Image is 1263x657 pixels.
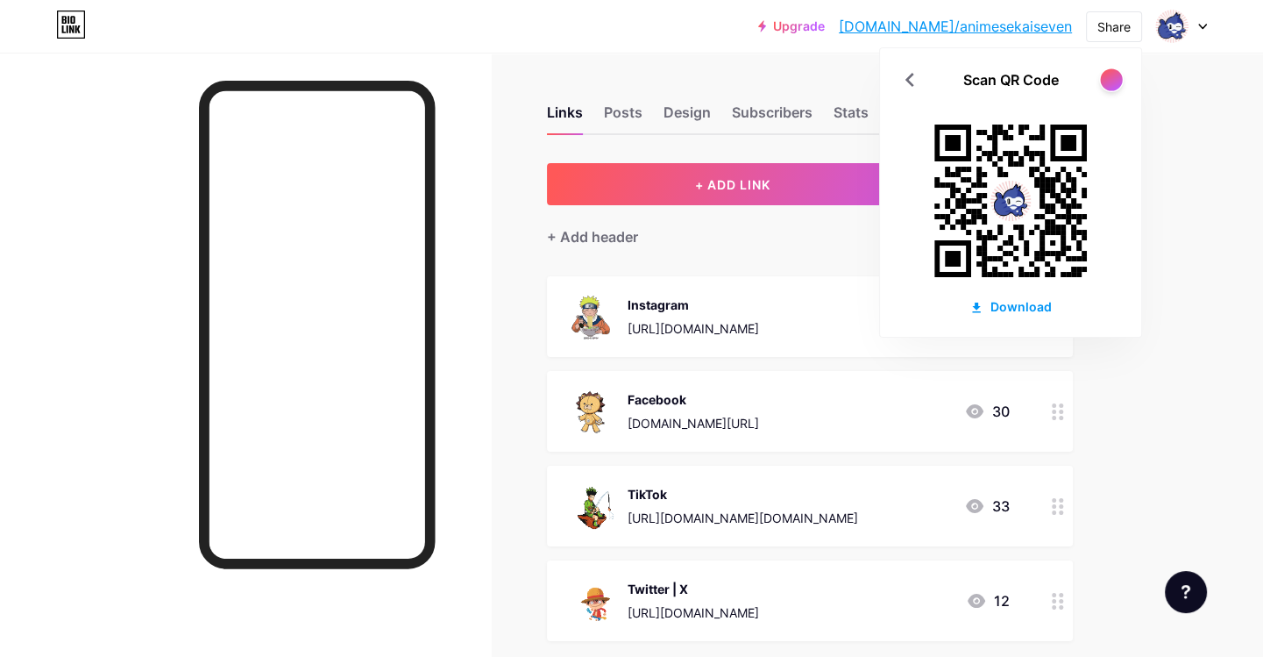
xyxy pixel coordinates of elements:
[964,496,1010,517] div: 33
[758,19,825,33] a: Upgrade
[732,102,812,133] div: Subscribers
[1155,10,1188,43] img: Gustavo Martinez
[663,102,711,133] div: Design
[963,69,1059,90] div: Scan QR Code
[568,389,614,434] img: Facebook
[839,16,1072,37] a: [DOMAIN_NAME]/animesekaiseven
[604,102,642,133] div: Posts
[628,296,759,314] div: Instagram
[628,319,759,338] div: [URL][DOMAIN_NAME]
[568,294,614,339] img: Instagram
[628,580,759,598] div: Twitter | X
[547,226,638,247] div: + Add header
[628,485,858,503] div: TikTok
[547,102,583,133] div: Links
[969,297,1052,316] div: Download
[964,401,1010,422] div: 30
[568,483,614,529] img: TikTok
[628,414,759,432] div: [DOMAIN_NAME][URL]
[628,509,858,527] div: [URL][DOMAIN_NAME][DOMAIN_NAME]
[628,603,759,622] div: [URL][DOMAIN_NAME]
[547,163,919,205] button: + ADD LINK
[695,177,770,192] span: + ADD LINK
[628,390,759,409] div: Facebook
[966,590,1010,611] div: 12
[568,578,614,624] img: Twitter | X
[1097,18,1131,36] div: Share
[834,102,869,133] div: Stats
